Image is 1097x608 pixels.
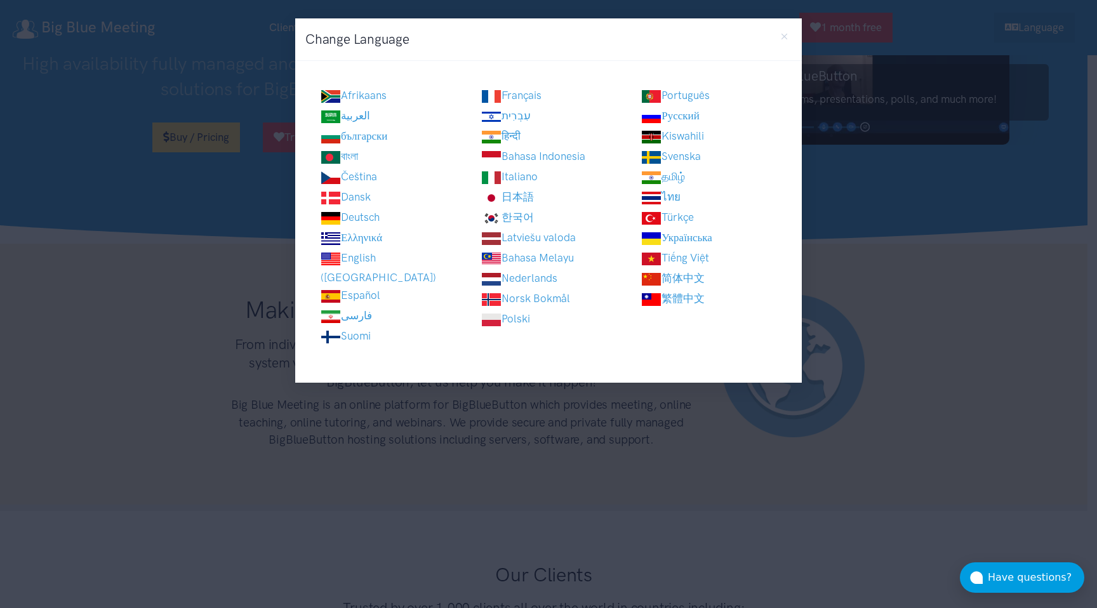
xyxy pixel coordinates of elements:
[641,269,662,289] img: 简体中文
[481,292,570,305] a: Norsk Bokmål
[481,269,502,289] img: Nederlands
[321,86,341,107] img: Afrikaans
[641,272,705,284] a: 简体中文
[321,327,341,347] img: Suomi
[641,228,662,249] img: Українська
[321,188,341,208] img: Dansk
[481,127,502,147] img: हिन्दी
[641,168,662,188] img: தமிழ்
[481,109,531,122] a: עִבְרִית
[321,208,341,228] img: Deutsch
[321,89,387,102] a: Afrikaans
[641,109,700,122] a: Русский
[321,231,382,244] a: Ελληνικά
[321,170,377,183] a: Čeština
[321,109,370,122] a: العربية
[769,21,800,52] button: Close
[641,289,662,310] img: 繁體中文
[321,307,341,327] img: فارسی
[321,211,380,223] a: Deutsch
[481,272,557,284] a: Nederlands
[321,286,341,307] img: Español
[481,251,574,264] a: Bahasa Melayu
[321,289,380,301] a: Español
[481,310,502,330] img: Polski
[481,312,530,325] a: Polski
[641,251,709,264] a: Tiếng Việt
[641,170,685,183] a: தமிழ்
[305,29,409,50] h3: Change Language
[321,150,358,162] a: বাংলা
[641,292,705,305] a: 繁體中文
[321,127,341,147] img: български
[481,107,502,127] img: עִבְרִית
[481,190,534,203] a: 日本語
[321,147,341,168] img: বাংলা
[481,249,502,269] img: Bahasa Melayu
[641,127,662,147] img: Kiswahili
[641,249,662,269] img: Tiếng Việt
[481,89,542,102] a: Français
[481,208,502,228] img: 한국어
[481,188,502,208] img: 日本語
[481,129,521,142] a: हिन्दी
[960,562,1084,593] button: Have questions?
[481,289,502,310] img: Norsk Bokmål
[481,228,502,249] img: Latviešu valoda
[321,107,341,127] img: العربية
[481,231,576,244] a: Latviešu valoda
[481,147,502,168] img: Bahasa Indonesia
[641,211,694,223] a: Türkçe
[481,168,502,188] img: Italiano
[641,147,662,168] img: Svenska
[481,86,502,107] img: Français
[641,231,712,244] a: Українська
[641,86,662,107] img: Português
[988,569,1084,586] div: Have questions?
[481,170,538,183] a: Italiano
[481,211,534,223] a: 한국어
[321,228,341,249] img: Ελληνικά
[641,107,662,127] img: Русский
[321,329,371,342] a: Suomi
[321,190,371,203] a: Dansk
[641,150,701,162] a: Svenska
[641,190,681,203] a: ไทย
[321,129,387,142] a: български
[321,309,372,322] a: فارسی
[641,188,662,208] img: ไทย
[641,89,710,102] a: Português
[641,208,662,228] img: Türkçe
[481,150,585,162] a: Bahasa Indonesia
[321,251,436,284] a: English ([GEOGRAPHIC_DATA])
[641,129,704,142] a: Kiswahili
[321,168,341,188] img: Čeština
[321,249,341,269] img: English (US)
